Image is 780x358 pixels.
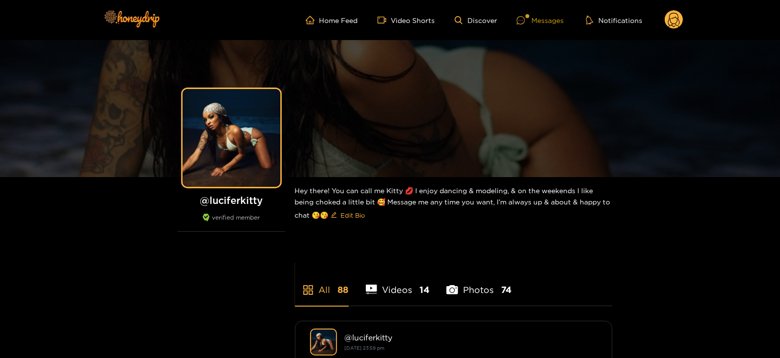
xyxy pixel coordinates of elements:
h1: @ luciferkitty [178,194,285,206]
button: editEdit Bio [329,207,367,223]
a: Discover [455,16,497,24]
span: edit [331,212,337,219]
div: Hey there! You can call me Kitty 💋 I enjoy dancing & modeling, & on the weekends I like being cho... [295,177,612,231]
span: Edit Bio [341,210,365,220]
span: 14 [420,284,429,296]
span: home [306,16,319,24]
small: [DATE] 23:59 pm [345,345,385,351]
img: luciferkitty [310,329,337,356]
li: Videos [366,262,430,306]
span: video-camera [378,16,391,24]
span: 88 [338,284,349,296]
li: All [295,262,349,306]
span: 74 [501,284,511,296]
li: Photos [446,262,511,306]
span: appstore [302,284,314,296]
button: Notifications [583,15,645,25]
div: verified member [178,214,285,232]
a: Home Feed [306,16,358,24]
div: @ luciferkitty [345,333,597,342]
div: Messages [517,15,564,26]
a: Video Shorts [378,16,435,24]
